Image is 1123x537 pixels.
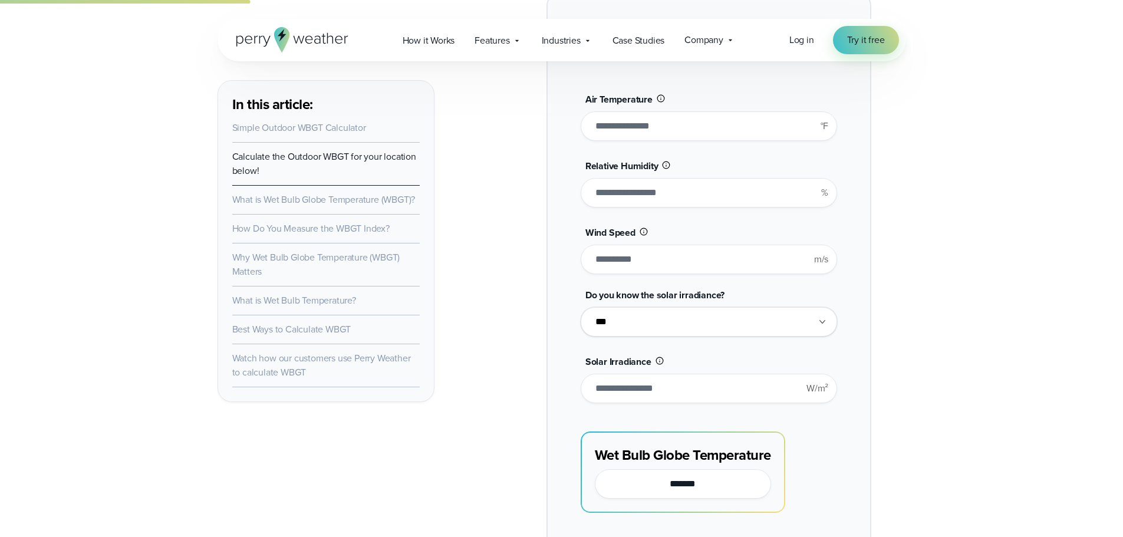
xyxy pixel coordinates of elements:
span: Try it free [847,33,885,47]
span: Relative Humidity [585,159,658,173]
a: Why Wet Bulb Globe Temperature (WBGT) Matters [232,251,400,278]
span: Company [684,33,723,47]
h3: In this article: [232,95,420,114]
span: Air Temperature [585,93,653,106]
a: How Do You Measure the WBGT Index? [232,222,390,235]
span: How it Works [403,34,455,48]
a: Simple Outdoor WBGT Calculator [232,121,366,134]
span: Wind Speed [585,226,635,239]
a: Try it free [833,26,899,54]
a: What is Wet Bulb Temperature? [232,294,356,307]
span: Features [475,34,509,48]
a: Watch how our customers use Perry Weather to calculate WBGT [232,351,411,379]
a: What is Wet Bulb Globe Temperature (WBGT)? [232,193,416,206]
a: Calculate the Outdoor WBGT for your location below! [232,150,416,177]
a: Log in [789,33,814,47]
span: Industries [542,34,581,48]
a: Best Ways to Calculate WBGT [232,322,351,336]
span: Solar Irradiance [585,355,651,368]
span: Case Studies [612,34,665,48]
a: Case Studies [602,28,675,52]
a: How it Works [393,28,465,52]
span: Do you know the solar irradiance? [585,288,724,302]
